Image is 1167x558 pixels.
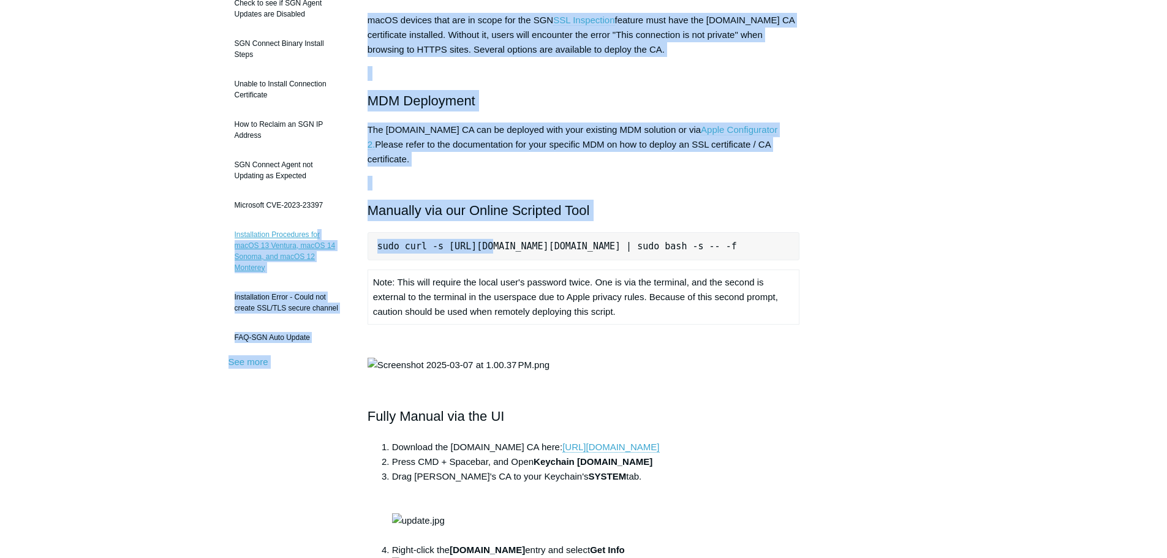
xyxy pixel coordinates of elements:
h2: Fully Manual via the UI [368,405,800,427]
li: Drag [PERSON_NAME]'s CA to your Keychain's tab. [392,469,800,543]
pre: sudo curl -s [URL][DOMAIN_NAME][DOMAIN_NAME] | sudo bash -s -- -f [368,232,800,260]
a: SGN Connect Agent not Updating as Expected [228,153,349,187]
a: How to Reclaim an SGN IP Address [228,113,349,147]
li: Press CMD + Spacebar, and Open [392,454,800,469]
a: SGN Connect Binary Install Steps [228,32,349,66]
a: Microsoft CVE-2023-23397 [228,194,349,217]
p: macOS devices that are in scope for the SGN feature must have the [DOMAIN_NAME] CA certificate in... [368,13,800,57]
h2: MDM Deployment [368,90,800,111]
a: See more [228,356,268,367]
li: Download the [DOMAIN_NAME] CA here: [392,440,800,454]
p: The [DOMAIN_NAME] CA can be deployed with your existing MDM solution or via Please refer to the d... [368,123,800,167]
a: Installation Procedures for macOS 13 Ventura, macOS 14 Sonoma, and macOS 12 Monterey [228,223,349,279]
a: SSL Inspection [553,15,614,26]
h2: Manually via our Online Scripted Tool [368,200,800,221]
a: FAQ-SGN Auto Update [228,326,349,349]
strong: [DOMAIN_NAME] [450,545,525,555]
img: update.jpg [392,513,445,528]
a: Installation Error - Could not create SSL/TLS secure channel [228,285,349,320]
a: Unable to Install Connection Certificate [228,72,349,107]
img: Screenshot 2025-03-07 at 1.00.37 PM.png [368,358,550,372]
td: Note: This will require the local user's password twice. One is via the terminal, and the second ... [368,270,799,325]
a: Apple Configurator 2. [368,124,777,150]
a: [URL][DOMAIN_NAME] [562,442,659,453]
strong: Keychain [DOMAIN_NAME] [534,456,652,467]
strong: SYSTEM [589,471,627,481]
